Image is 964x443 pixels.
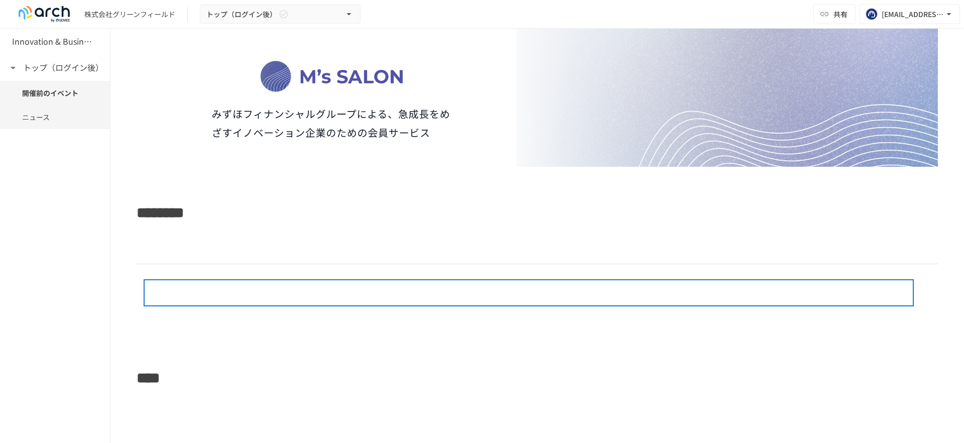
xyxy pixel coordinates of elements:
[206,8,277,21] span: トップ（ログイン後）
[860,4,960,24] button: [EMAIL_ADDRESS][DOMAIN_NAME]
[833,9,848,20] span: 共有
[84,9,175,20] div: 株式会社グリーンフィールド
[882,8,944,21] div: [EMAIL_ADDRESS][DOMAIN_NAME]
[23,61,103,74] h6: トップ（ログイン後）
[22,87,88,98] span: 開催前のイベント
[12,6,76,22] img: logo-default@2x-9cf2c760.svg
[12,35,92,48] h6: Innovation & Business Matching Summit [DATE]_イベント詳細ページ
[22,112,88,123] span: ニュース
[813,4,856,24] button: 共有
[200,5,360,24] button: トップ（ログイン後）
